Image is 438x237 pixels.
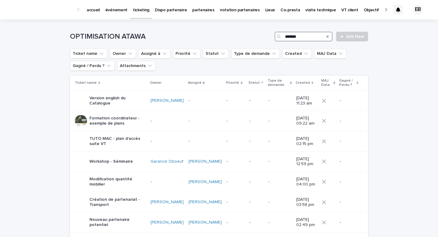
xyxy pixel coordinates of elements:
p: TUTO MAC - plan d'accès suite VT [89,136,146,147]
p: MAJ Data [321,77,332,89]
button: Ticket name [70,49,107,58]
a: [PERSON_NAME] [189,159,222,164]
p: - [340,179,358,185]
p: [DATE] 02:15 pm [296,136,317,147]
a: [PERSON_NAME] [189,179,222,185]
button: Created [282,49,312,58]
button: Attachments [117,61,156,71]
a: Garance Oboeuf [151,159,183,164]
p: - [249,220,263,225]
button: Gagné / Perdu ? [70,61,115,71]
button: Assigné à [138,49,170,58]
p: - [227,220,244,225]
p: - [340,159,358,164]
span: Add New [346,34,364,39]
a: [PERSON_NAME] [151,200,184,205]
tr: Création de partenariat - Transport[PERSON_NAME] [PERSON_NAME] ---[DATE] 03:58 pm- [70,192,368,212]
button: Priorité [173,49,200,58]
p: - [268,200,291,205]
p: Ticket name [75,80,97,86]
p: Created [296,80,310,86]
p: Owner [150,80,162,86]
p: - [340,200,358,205]
button: Statut [203,49,229,58]
p: - [227,98,244,103]
p: - [268,118,291,124]
button: MAJ Data [314,49,346,58]
p: - [249,118,263,124]
p: - [268,220,291,225]
p: [DATE] 04:00 pm [296,177,317,187]
p: Création de partenariat - Transport [89,197,146,207]
p: - [340,220,358,225]
p: - [151,179,184,185]
p: - [189,98,222,103]
p: Version english du Catalogue [89,96,146,106]
p: - [268,139,291,144]
button: Type de demande [231,49,280,58]
p: [DATE] 11:23 am [296,96,317,106]
p: - [227,200,244,205]
p: - [151,118,184,124]
tr: TUTO MAC - plan d'accès suite VT-----[DATE] 02:15 pm- [70,131,368,151]
p: - [227,118,244,124]
tr: Workshop - SéminaireGarance Oboeuf [PERSON_NAME] ---[DATE] 12:59 pm- [70,151,368,172]
p: - [268,179,291,185]
p: - [340,118,358,124]
p: [DATE] 12:59 pm [296,157,317,167]
p: Modification quantité mobilier [89,177,146,187]
tr: Version english du Catalogue[PERSON_NAME] ----[DATE] 11:23 am- [70,90,368,111]
div: EB [413,5,423,15]
a: Add New [336,32,368,41]
p: Type de demande [268,77,288,89]
p: - [249,98,263,103]
h1: OPTIMISATION ATAWA [70,32,272,41]
p: - [249,139,263,144]
p: Assigné à [188,80,205,86]
p: Gagné / Perdu ? [339,77,355,89]
p: - [268,159,291,164]
p: - [249,200,263,205]
p: - [340,139,358,144]
p: - [249,179,263,185]
p: - [249,159,263,164]
p: - [189,139,222,144]
p: - [340,98,358,103]
p: - [268,98,291,103]
a: [PERSON_NAME] [151,220,184,225]
p: - [227,159,244,164]
tr: Modification quantité mobilier-[PERSON_NAME] ---[DATE] 04:00 pm- [70,172,368,192]
input: Search [275,32,332,41]
p: [DATE] 03:58 pm [296,197,317,207]
tr: Nouveau partenaire potentiel[PERSON_NAME] [PERSON_NAME] ---[DATE] 02:49 pm- [70,212,368,233]
p: Formation coordinateur - exemple de plans [89,116,146,126]
p: [DATE] 02:49 pm [296,217,317,228]
p: [DATE] 09:22 am [296,116,317,126]
p: - [151,139,184,144]
img: Ls34BcGeRexTGTNfXpUC [12,4,71,16]
p: - [227,139,244,144]
a: [PERSON_NAME] [189,220,222,225]
p: Priorité [226,80,239,86]
a: [PERSON_NAME] [151,98,184,103]
p: Statut [249,80,260,86]
p: Workshop - Séminaire [89,159,133,164]
p: - [189,118,222,124]
p: - [227,179,244,185]
a: [PERSON_NAME] [189,200,222,205]
p: Nouveau partenaire potentiel [89,217,146,228]
button: Owner [110,49,136,58]
tr: Formation coordinateur - exemple de plans-----[DATE] 09:22 am- [70,111,368,131]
